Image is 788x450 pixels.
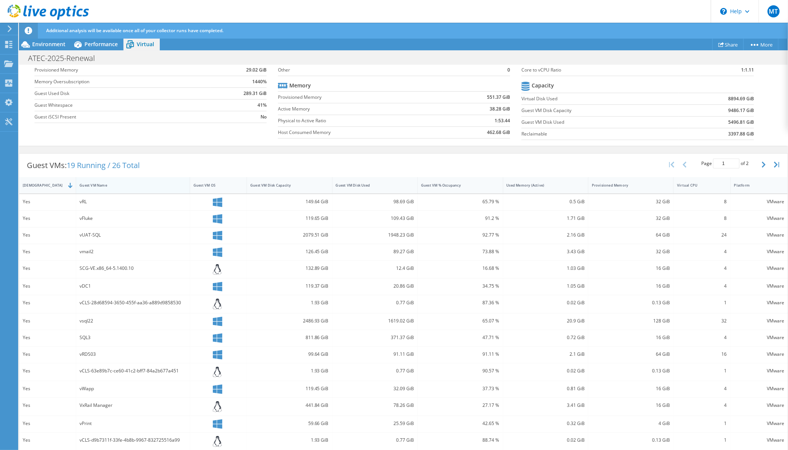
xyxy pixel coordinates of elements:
div: 91.11 GiB [336,350,414,358]
div: vsql22 [80,317,186,325]
label: Memory Oversubscription [34,78,211,86]
div: 0.77 GiB [336,299,414,307]
div: 0.02 GiB [507,367,585,375]
div: 20.9 GiB [507,317,585,325]
div: vPrint [80,419,186,428]
div: Platform [734,183,775,188]
div: vRL [80,198,186,206]
div: vCLS-63e89b7c-ce60-41c2-bff7-84a2b677a451 [80,367,186,375]
div: 1 [677,436,727,444]
div: Yes [23,419,72,428]
div: 0.77 GiB [336,367,414,375]
label: Core to vCPU Ratio [521,66,701,74]
div: 441.84 GiB [250,401,328,410]
div: 119.37 GiB [250,282,328,290]
b: 1:53.44 [495,117,510,125]
div: VMware [734,248,784,256]
div: 8 [677,214,727,223]
div: Yes [23,264,72,272]
div: 16 GiB [592,333,670,342]
div: vUAT-SQL [80,231,186,239]
div: 4 [677,282,727,290]
b: 8894.69 GiB [728,95,754,103]
a: Share [712,39,744,50]
div: 59.66 GiB [250,419,328,428]
div: vWapp [80,385,186,393]
div: 78.26 GiB [336,401,414,410]
div: VMware [734,264,784,272]
span: Virtual [137,40,154,48]
span: Environment [32,40,66,48]
div: 4 [677,401,727,410]
div: 32 GiB [592,214,670,223]
div: VMware [734,350,784,358]
span: 2 [746,160,749,167]
div: 1948.23 GiB [336,231,414,239]
div: 98.69 GiB [336,198,414,206]
span: Page of [701,159,749,168]
div: 0.02 GiB [507,299,585,307]
div: VMware [734,401,784,410]
div: 47.71 % [421,333,499,342]
div: 3.43 GiB [507,248,585,256]
div: 1.03 GiB [507,264,585,272]
div: 0.72 GiB [507,333,585,342]
div: 119.65 GiB [250,214,328,223]
div: 65.07 % [421,317,499,325]
span: Performance [84,40,118,48]
b: Capacity [532,82,554,89]
div: 16 GiB [592,282,670,290]
div: 128 GiB [592,317,670,325]
div: Provisioned Memory [592,183,661,188]
div: 1 [677,299,727,307]
div: 4 [677,248,727,256]
div: 371.37 GiB [336,333,414,342]
div: Guest VM OS [193,183,234,188]
div: Yes [23,401,72,410]
div: Guest VMs: [19,154,147,177]
div: VMware [734,231,784,239]
div: 91.2 % [421,214,499,223]
div: Guest VM Name [80,183,177,188]
div: vCLS-d9b7311f-33fe-4b8b-9967-832725516a99 [80,436,186,444]
div: VMware [734,317,784,325]
span: MT [768,5,780,17]
div: 0.77 GiB [336,436,414,444]
div: Guest VM Disk Capacity [250,183,319,188]
div: 27.17 % [421,401,499,410]
input: jump to page [713,159,740,168]
h1: ATEC-2025-Renewal [25,54,107,62]
div: 4 [677,264,727,272]
div: Virtual CPU [677,183,718,188]
div: 65.79 % [421,198,499,206]
b: 29.02 GiB [246,66,267,74]
div: VMware [734,333,784,342]
div: 0.32 GiB [507,419,585,428]
div: Yes [23,282,72,290]
div: Yes [23,214,72,223]
div: 92.77 % [421,231,499,239]
div: 8 [677,198,727,206]
b: 5496.81 GiB [728,118,754,126]
div: 42.65 % [421,419,499,428]
div: Yes [23,367,72,375]
div: vDC1 [80,282,186,290]
div: VMware [734,198,784,206]
div: 2.1 GiB [507,350,585,358]
div: 1.05 GiB [507,282,585,290]
div: 132.89 GiB [250,264,328,272]
div: 2079.51 GiB [250,231,328,239]
div: 811.86 GiB [250,333,328,342]
label: Host Consumed Memory [278,129,443,136]
div: vCLS-28d68594-3650-455f-aa36-a889d9858530 [80,299,186,307]
label: Physical to Active Ratio [278,117,443,125]
div: Yes [23,385,72,393]
div: VMware [734,282,784,290]
label: Reclaimable [521,130,679,138]
div: SCG-VE.x86_64-5.1400.10 [80,264,186,272]
div: vFluke [80,214,186,223]
div: 4 [677,333,727,342]
b: 41% [257,101,267,109]
label: Guest iSCSI Present [34,113,211,121]
div: 16 GiB [592,264,670,272]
